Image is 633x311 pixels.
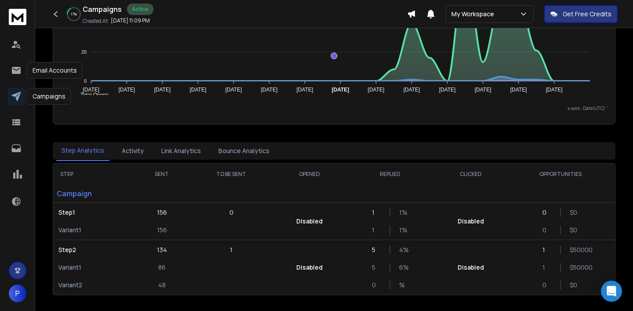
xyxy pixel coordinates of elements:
[372,245,381,254] p: 5
[372,226,381,234] p: 1
[399,208,408,217] p: 1 %
[570,226,578,234] p: $ 0
[74,92,109,98] span: Total Opens
[542,208,551,217] p: 0
[372,281,381,289] p: 0
[570,245,578,254] p: $ 50000
[158,281,166,289] p: 48
[71,11,77,17] p: 17 %
[156,141,206,161] button: Link Analytics
[190,87,207,93] tspan: [DATE]
[345,164,435,185] th: REPLIED
[127,4,153,15] div: Active
[58,281,129,289] p: Variant 2
[119,87,135,93] tspan: [DATE]
[157,245,167,254] p: 134
[542,226,551,234] p: 0
[601,281,622,302] div: Open Intercom Messenger
[372,208,381,217] p: 1
[570,208,578,217] p: $ 0
[111,17,150,24] p: [DATE] 11:09 PM
[9,9,26,25] img: logo
[451,10,498,18] p: My Workspace
[570,281,578,289] p: $ 0
[83,4,122,15] h1: Campaigns
[542,281,551,289] p: 0
[372,263,381,272] p: 5
[297,87,313,93] tspan: [DATE]
[189,164,274,185] th: TO BE SENT
[157,208,167,217] p: 156
[58,226,129,234] p: Variant 1
[9,285,26,302] button: P
[154,87,171,93] tspan: [DATE]
[506,164,615,185] th: OPPORTUNITIES
[399,226,408,234] p: 1 %
[399,281,408,289] p: %
[563,10,611,18] p: Get Free Credits
[213,141,275,161] button: Bounce Analytics
[81,49,87,55] tspan: 20
[60,105,608,112] p: x-axis : Date(UTC)
[261,87,278,93] tspan: [DATE]
[58,263,129,272] p: Variant 1
[56,141,109,161] button: Step Analytics
[542,263,551,272] p: 1
[542,245,551,254] p: 1
[226,87,242,93] tspan: [DATE]
[475,87,491,93] tspan: [DATE]
[53,164,135,185] th: STEP
[58,208,129,217] p: Step 1
[157,226,167,234] p: 156
[510,87,527,93] tspan: [DATE]
[399,245,408,254] p: 4 %
[544,5,618,23] button: Get Free Credits
[230,245,233,254] p: 1
[116,141,149,161] button: Activity
[435,164,506,185] th: CLICKED
[58,245,129,254] p: Step 2
[27,88,71,105] div: Campaigns
[458,217,484,226] p: Disabled
[84,78,87,84] tspan: 0
[296,263,323,272] p: Disabled
[53,185,135,202] p: Campaign
[135,164,189,185] th: SENT
[296,217,323,226] p: Disabled
[229,208,233,217] p: 0
[570,263,578,272] p: $ 50000
[458,263,484,272] p: Disabled
[83,87,100,93] tspan: [DATE]
[439,87,456,93] tspan: [DATE]
[274,164,345,185] th: OPENED
[332,87,349,93] tspan: [DATE]
[399,263,408,272] p: 6 %
[368,87,385,93] tspan: [DATE]
[27,62,83,79] div: Email Accounts
[404,87,420,93] tspan: [DATE]
[546,87,563,93] tspan: [DATE]
[83,18,109,25] p: Created At:
[158,263,166,272] p: 86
